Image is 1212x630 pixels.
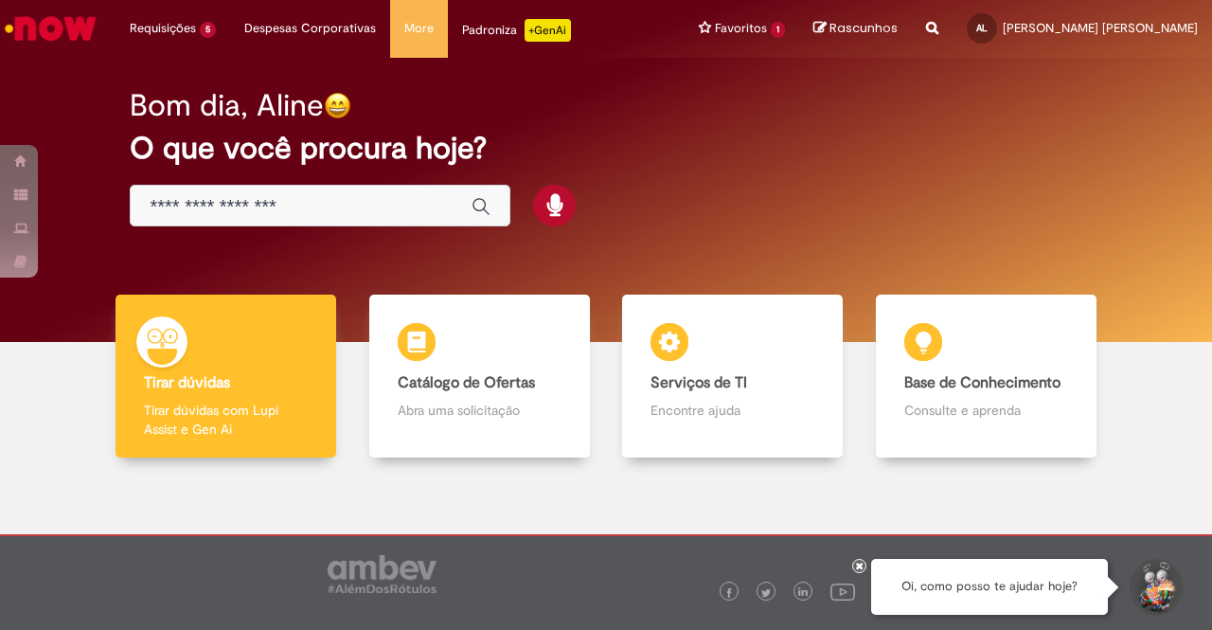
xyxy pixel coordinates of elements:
[99,295,353,459] a: Tirar dúvidas Tirar dúvidas com Lupi Assist e Gen Ai
[813,20,898,38] a: Rascunhos
[1003,20,1198,36] span: [PERSON_NAME] [PERSON_NAME]
[830,579,855,603] img: logo_footer_youtube.png
[871,559,1108,615] div: Oi, como posso te ajudar hoje?
[398,373,535,392] b: Catálogo de Ofertas
[651,373,747,392] b: Serviços de TI
[904,401,1068,420] p: Consulte e aprenda
[328,555,437,593] img: logo_footer_ambev_rotulo_gray.png
[2,9,99,47] img: ServiceNow
[829,19,898,37] span: Rascunhos
[144,373,230,392] b: Tirar dúvidas
[761,588,771,598] img: logo_footer_twitter.png
[1127,559,1184,616] button: Iniciar Conversa de Suporte
[715,19,767,38] span: Favoritos
[976,22,988,34] span: AL
[860,295,1114,459] a: Base de Conhecimento Consulte e aprenda
[798,587,808,599] img: logo_footer_linkedin.png
[144,401,308,439] p: Tirar dúvidas com Lupi Assist e Gen Ai
[398,401,561,420] p: Abra uma solicitação
[130,19,196,38] span: Requisições
[525,19,571,42] p: +GenAi
[651,401,814,420] p: Encontre ajuda
[724,588,734,598] img: logo_footer_facebook.png
[130,132,1081,165] h2: O que você procura hoje?
[771,22,785,38] span: 1
[353,295,607,459] a: Catálogo de Ofertas Abra uma solicitação
[244,19,376,38] span: Despesas Corporativas
[606,295,860,459] a: Serviços de TI Encontre ajuda
[200,22,216,38] span: 5
[130,89,324,122] h2: Bom dia, Aline
[404,19,434,38] span: More
[904,373,1060,392] b: Base de Conhecimento
[462,19,571,42] div: Padroniza
[324,92,351,119] img: happy-face.png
